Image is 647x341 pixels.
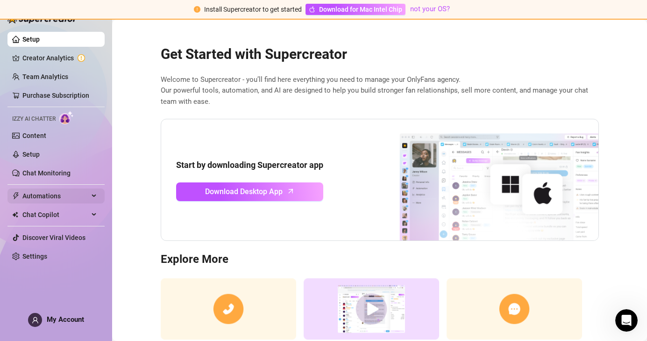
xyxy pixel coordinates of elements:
[306,4,405,15] a: Download for Mac Intel Chip
[22,51,97,65] a: Creator Analytics exclamation-circle
[22,234,85,241] a: Discover Viral Videos
[22,207,89,222] span: Chat Copilot
[309,6,315,13] span: apple
[319,4,402,15] span: Download for Mac Intel Chip
[176,182,323,201] a: Download Desktop Apparrow-up
[12,192,20,200] span: thunderbolt
[22,151,40,158] a: Setup
[47,315,84,324] span: My Account
[161,45,599,63] h2: Get Started with Supercreator
[204,6,302,13] span: Install Supercreator to get started
[12,115,56,123] span: Izzy AI Chatter
[447,278,582,340] img: contact support
[22,132,46,139] a: Content
[12,211,18,218] img: Chat Copilot
[615,309,638,332] iframe: Intercom live chat
[304,278,439,340] img: supercreator demo
[176,160,323,170] strong: Start by downloading Supercreator app
[22,73,68,80] a: Team Analytics
[22,189,89,203] span: Automations
[365,119,598,241] img: download app
[161,252,599,267] h3: Explore More
[205,186,283,197] span: Download Desktop App
[22,253,47,260] a: Settings
[32,317,39,324] span: user
[22,36,40,43] a: Setup
[161,278,296,340] img: consulting call
[194,6,200,13] span: exclamation-circle
[285,186,296,196] span: arrow-up
[22,169,71,177] a: Chat Monitoring
[22,92,89,99] a: Purchase Subscription
[161,74,599,108] span: Welcome to Supercreator - you’ll find here everything you need to manage your OnlyFans agency. Ou...
[59,111,74,124] img: AI Chatter
[410,5,450,13] a: not your OS?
